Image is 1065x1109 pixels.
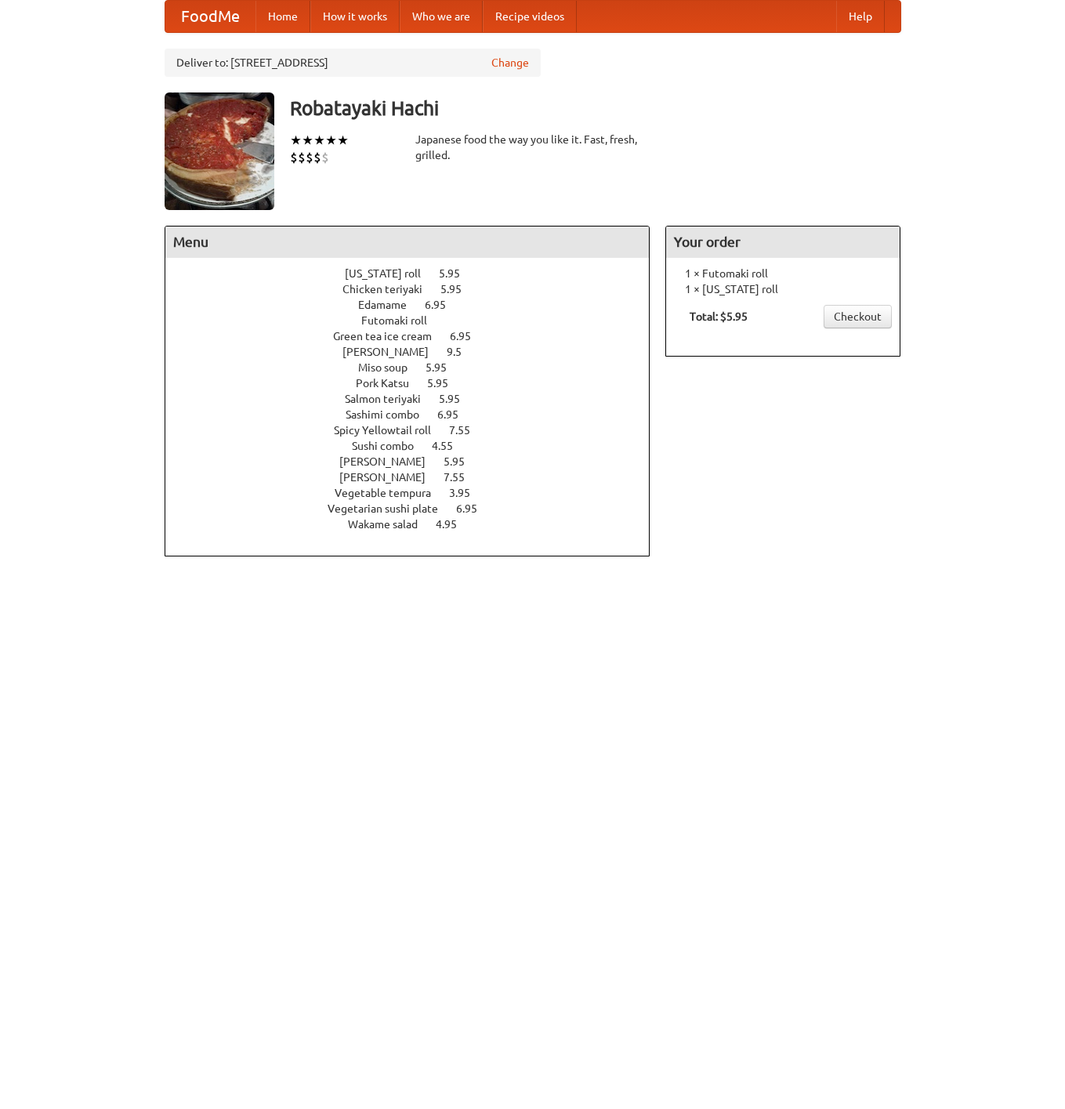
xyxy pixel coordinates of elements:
[165,227,650,258] h4: Menu
[339,471,441,484] span: [PERSON_NAME]
[255,1,310,32] a: Home
[352,440,429,452] span: Sushi combo
[313,149,321,166] li: $
[824,305,892,328] a: Checkout
[321,149,329,166] li: $
[440,283,477,295] span: 5.95
[339,455,494,468] a: [PERSON_NAME] 5.95
[346,408,435,421] span: Sashimi combo
[328,502,454,515] span: Vegetarian sushi plate
[165,92,274,210] img: angular.jpg
[358,299,475,311] a: Edamame 6.95
[426,361,462,374] span: 5.95
[361,314,472,327] a: Futomaki roll
[339,455,441,468] span: [PERSON_NAME]
[358,361,423,374] span: Miso soup
[444,471,480,484] span: 7.55
[313,132,325,149] li: ★
[356,377,477,390] a: Pork Katsu 5.95
[444,455,480,468] span: 5.95
[450,330,487,342] span: 6.95
[290,132,302,149] li: ★
[449,487,486,499] span: 3.95
[333,330,447,342] span: Green tea ice cream
[342,346,444,358] span: [PERSON_NAME]
[449,424,486,437] span: 7.55
[432,440,469,452] span: 4.55
[346,408,487,421] a: Sashimi combo 6.95
[361,314,443,327] span: Futomaki roll
[345,267,437,280] span: [US_STATE] roll
[334,424,447,437] span: Spicy Yellowtail roll
[298,149,306,166] li: $
[415,132,650,163] div: Japanese food the way you like it. Fast, fresh, grilled.
[342,346,491,358] a: [PERSON_NAME] 9.5
[335,487,499,499] a: Vegetable tempura 3.95
[358,299,422,311] span: Edamame
[325,132,337,149] li: ★
[334,424,499,437] a: Spicy Yellowtail roll 7.55
[425,299,462,311] span: 6.95
[690,310,748,323] b: Total: $5.95
[674,266,892,281] li: 1 × Futomaki roll
[666,227,900,258] h4: Your order
[165,49,541,77] div: Deliver to: [STREET_ADDRESS]
[337,132,349,149] li: ★
[447,346,477,358] span: 9.5
[310,1,400,32] a: How it works
[328,502,506,515] a: Vegetarian sushi plate 6.95
[306,149,313,166] li: $
[302,132,313,149] li: ★
[427,377,464,390] span: 5.95
[436,518,473,531] span: 4.95
[400,1,483,32] a: Who we are
[345,393,489,405] a: Salmon teriyaki 5.95
[342,283,491,295] a: Chicken teriyaki 5.95
[165,1,255,32] a: FoodMe
[345,267,489,280] a: [US_STATE] roll 5.95
[352,440,482,452] a: Sushi combo 4.55
[335,487,447,499] span: Vegetable tempura
[439,267,476,280] span: 5.95
[342,283,438,295] span: Chicken teriyaki
[437,408,474,421] span: 6.95
[356,377,425,390] span: Pork Katsu
[333,330,500,342] a: Green tea ice cream 6.95
[439,393,476,405] span: 5.95
[358,361,476,374] a: Miso soup 5.95
[348,518,433,531] span: Wakame salad
[491,55,529,71] a: Change
[456,502,493,515] span: 6.95
[674,281,892,297] li: 1 × [US_STATE] roll
[483,1,577,32] a: Recipe videos
[836,1,885,32] a: Help
[345,393,437,405] span: Salmon teriyaki
[290,92,901,124] h3: Robatayaki Hachi
[290,149,298,166] li: $
[339,471,494,484] a: [PERSON_NAME] 7.55
[348,518,486,531] a: Wakame salad 4.95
